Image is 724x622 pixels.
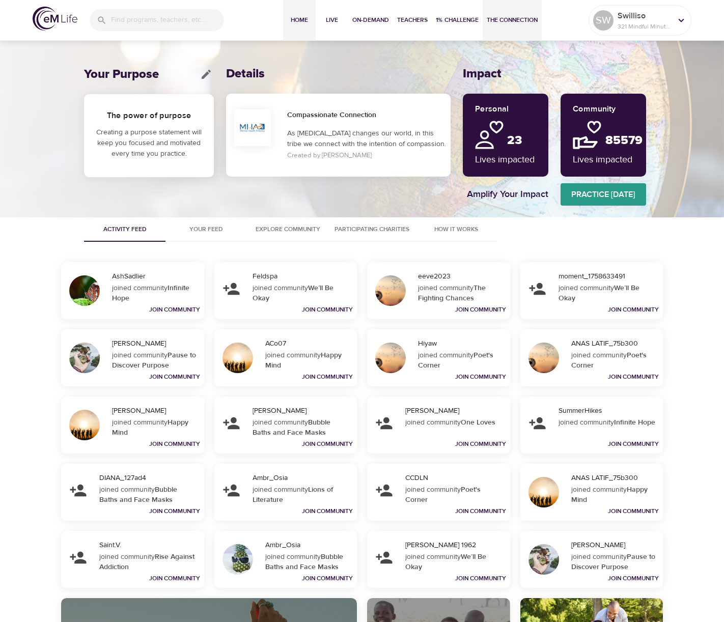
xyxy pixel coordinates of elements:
a: Join Community [608,440,659,448]
strong: One Loves [461,418,495,427]
a: Join Community [149,305,200,314]
h2: Your Purpose [84,67,159,82]
a: Join Community [302,440,353,448]
a: Join Community [455,440,506,448]
a: Practice [DATE] [561,183,646,206]
button: edit [199,67,214,82]
div: moment_1758633491 [559,271,659,281]
h6: Compassionate Connection [287,109,447,121]
a: Join Community [302,507,353,515]
p: Lives impacted [475,153,535,166]
h4: Amplify Your Impact [467,189,548,200]
a: Join Community [149,440,200,448]
a: Join Community [149,373,200,381]
p: Created by [PERSON_NAME] [287,151,447,161]
img: logo [33,7,77,31]
span: Participating Charities [335,224,409,235]
div: ACo07 [265,338,353,349]
div: joined community [559,417,657,428]
div: [PERSON_NAME] [571,540,659,550]
div: Saint.V. [99,540,200,550]
div: joined community [418,283,504,303]
h2: 85579 [601,125,634,148]
strong: Happy Mind [265,351,342,370]
strong: Lions of Literature [253,485,333,504]
div: AshSadlier [112,271,200,281]
div: joined community [265,350,351,371]
h5: Personal [475,104,535,115]
span: 1% Challenge [436,15,479,25]
a: Join Community [608,373,659,381]
p: 321 Mindful Minutes [618,22,672,31]
div: SummerHikes [559,406,659,416]
p: Creating a purpose statement will keep you focused and motivated every time you practice. [96,127,202,159]
a: Join Community [149,574,200,582]
a: Join Community [302,305,353,314]
div: Ambr_Osia [265,540,353,550]
a: Join Community [608,574,659,582]
div: joined community [571,485,657,505]
h5: Community [573,104,634,115]
span: How It Works [422,224,491,235]
h5: The power of purpose [96,110,202,121]
div: joined community [99,485,198,505]
strong: Pause to Discover Purpose [571,552,655,572]
span: Your Feed [172,224,241,235]
a: Join Community [149,507,200,515]
span: Live [320,15,344,25]
div: ANAS LATIF_75b300 [571,473,659,483]
h2: Details [226,67,451,81]
strong: Happy Mind [571,485,648,504]
strong: We’ll Be Okay [405,552,486,572]
div: joined community [405,485,504,505]
img: personal.png [475,121,504,149]
div: eeve2023 [418,271,506,281]
strong: Bubble Baths and Face Masks [265,552,343,572]
strong: The Fighting Chances [418,284,486,303]
a: Join Community [608,507,659,515]
a: Join Community [455,305,506,314]
div: ANAS LATIF_75b300 [571,338,659,349]
div: joined community [112,350,198,371]
div: Feldspa [253,271,353,281]
input: Find programs, teachers, etc... [111,9,224,31]
strong: Poet's Corner [418,351,493,370]
div: joined community [112,283,198,303]
div: [PERSON_NAME] 1962 [405,540,506,550]
a: Join Community [302,574,353,582]
strong: Rise Against Addiction [99,552,194,572]
strong: Pause to Discover Purpose [112,351,196,370]
div: joined community [405,417,504,428]
div: joined community [571,552,657,572]
h2: Impact [463,67,640,81]
strong: Happy Mind [112,418,188,437]
div: CCDLN [405,473,506,483]
strong: We’ll Be Okay [253,284,333,303]
p: Lives impacted [573,153,634,166]
strong: Infinite Hope [614,418,655,427]
div: [PERSON_NAME] [112,406,200,416]
strong: Infinite Hope [112,284,189,303]
strong: Poet's Corner [405,485,481,504]
p: As [MEDICAL_DATA] changes our world, in this tribe we connect with the intention of compassion. [287,128,447,150]
div: joined community [559,283,657,303]
span: The Connection [487,15,538,25]
strong: Bubble Baths and Face Masks [99,485,177,504]
strong: Poet's Corner [571,351,647,370]
div: Ambr_Osia [253,473,353,483]
div: joined community [265,552,351,572]
a: Join Community [302,373,353,381]
a: Join Community [455,507,506,515]
div: joined community [418,350,504,371]
div: joined community [112,417,198,438]
span: On-Demand [352,15,389,25]
a: Join Community [608,305,659,314]
a: Join Community [455,373,506,381]
div: Hiyaw [418,338,506,349]
div: DIANA_127ad4 [99,473,200,483]
span: Activity Feed [90,224,159,235]
span: Teachers [397,15,428,25]
h2: 23 [503,125,535,148]
div: SW [593,10,614,31]
div: [PERSON_NAME] [253,406,353,416]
